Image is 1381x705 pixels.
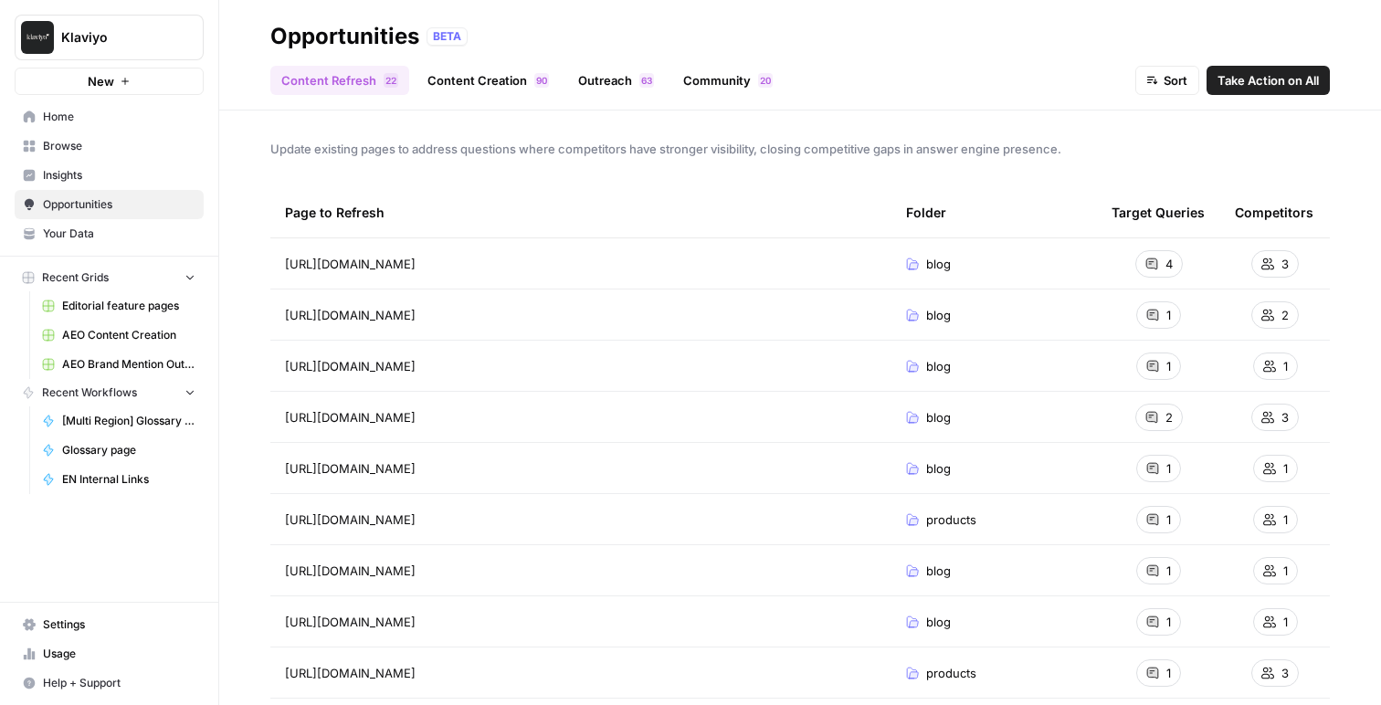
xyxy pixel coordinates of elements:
a: EN Internal Links [34,465,204,494]
span: 3 [647,73,652,88]
span: blog [926,562,951,580]
span: Your Data [43,226,195,242]
a: Settings [15,610,204,639]
span: Home [43,109,195,125]
a: Outreach63 [567,66,665,95]
span: Sort [1164,71,1187,89]
span: 1 [1166,613,1171,631]
span: 6 [641,73,647,88]
span: 1 [1283,510,1288,529]
button: New [15,68,204,95]
a: Browse [15,132,204,161]
span: blog [926,459,951,478]
span: 1 [1283,562,1288,580]
a: Home [15,102,204,132]
span: 9 [536,73,542,88]
button: Workspace: Klaviyo [15,15,204,60]
span: Settings [43,616,195,633]
span: 2 [391,73,396,88]
span: [URL][DOMAIN_NAME] [285,306,416,324]
span: [URL][DOMAIN_NAME] [285,510,416,529]
div: Target Queries [1112,187,1205,237]
span: 4 [1165,255,1173,273]
a: AEO Brand Mention Outreach [34,350,204,379]
div: 90 [534,73,549,88]
div: Folder [906,187,946,237]
a: Community20 [672,66,784,95]
span: AEO Content Creation [62,327,195,343]
span: 0 [542,73,547,88]
span: 3 [1281,408,1289,426]
span: blog [926,255,951,273]
div: 63 [639,73,654,88]
div: Opportunities [270,22,419,51]
span: 2 [1281,306,1289,324]
span: 2 [1165,408,1173,426]
a: Opportunities [15,190,204,219]
div: Competitors [1235,187,1313,237]
span: blog [926,306,951,324]
span: Opportunities [43,196,195,213]
button: Recent Workflows [15,379,204,406]
span: 1 [1166,357,1171,375]
div: 22 [384,73,398,88]
a: Usage [15,639,204,668]
span: Update existing pages to address questions where competitors have stronger visibility, closing co... [270,140,1330,158]
span: [URL][DOMAIN_NAME] [285,459,416,478]
span: [Multi Region] Glossary Page [62,413,195,429]
span: Take Action on All [1218,71,1319,89]
a: Content Refresh22 [270,66,409,95]
div: BETA [427,27,468,46]
span: [URL][DOMAIN_NAME] [285,562,416,580]
a: Insights [15,161,204,190]
span: [URL][DOMAIN_NAME] [285,408,416,426]
span: blog [926,408,951,426]
span: 1 [1283,613,1288,631]
span: Browse [43,138,195,154]
span: [URL][DOMAIN_NAME] [285,357,416,375]
span: AEO Brand Mention Outreach [62,356,195,373]
span: Recent Grids [42,269,109,286]
span: 1 [1166,562,1171,580]
span: Editorial feature pages [62,298,195,314]
span: 3 [1281,255,1289,273]
span: Help + Support [43,675,195,691]
span: 1 [1283,459,1288,478]
span: blog [926,613,951,631]
span: Usage [43,646,195,662]
span: [URL][DOMAIN_NAME] [285,255,416,273]
img: Klaviyo Logo [21,21,54,54]
button: Recent Grids [15,264,204,291]
span: 1 [1166,459,1171,478]
span: blog [926,357,951,375]
a: Glossary page [34,436,204,465]
span: Recent Workflows [42,384,137,401]
a: Your Data [15,219,204,248]
span: 2 [385,73,391,88]
span: products [926,510,976,529]
span: [URL][DOMAIN_NAME] [285,613,416,631]
a: [Multi Region] Glossary Page [34,406,204,436]
div: Page to Refresh [285,187,877,237]
span: Glossary page [62,442,195,458]
span: 1 [1166,306,1171,324]
a: AEO Content Creation [34,321,204,350]
span: Klaviyo [61,28,172,47]
button: Help + Support [15,668,204,698]
span: products [926,664,976,682]
button: Take Action on All [1207,66,1330,95]
span: 1 [1283,357,1288,375]
span: 3 [1281,664,1289,682]
a: Editorial feature pages [34,291,204,321]
span: 2 [760,73,765,88]
span: 1 [1166,664,1171,682]
span: 0 [765,73,771,88]
div: 20 [758,73,773,88]
a: Content Creation90 [416,66,560,95]
button: Sort [1135,66,1199,95]
span: New [88,72,114,90]
span: 1 [1166,510,1171,529]
span: EN Internal Links [62,471,195,488]
span: [URL][DOMAIN_NAME] [285,664,416,682]
span: Insights [43,167,195,184]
